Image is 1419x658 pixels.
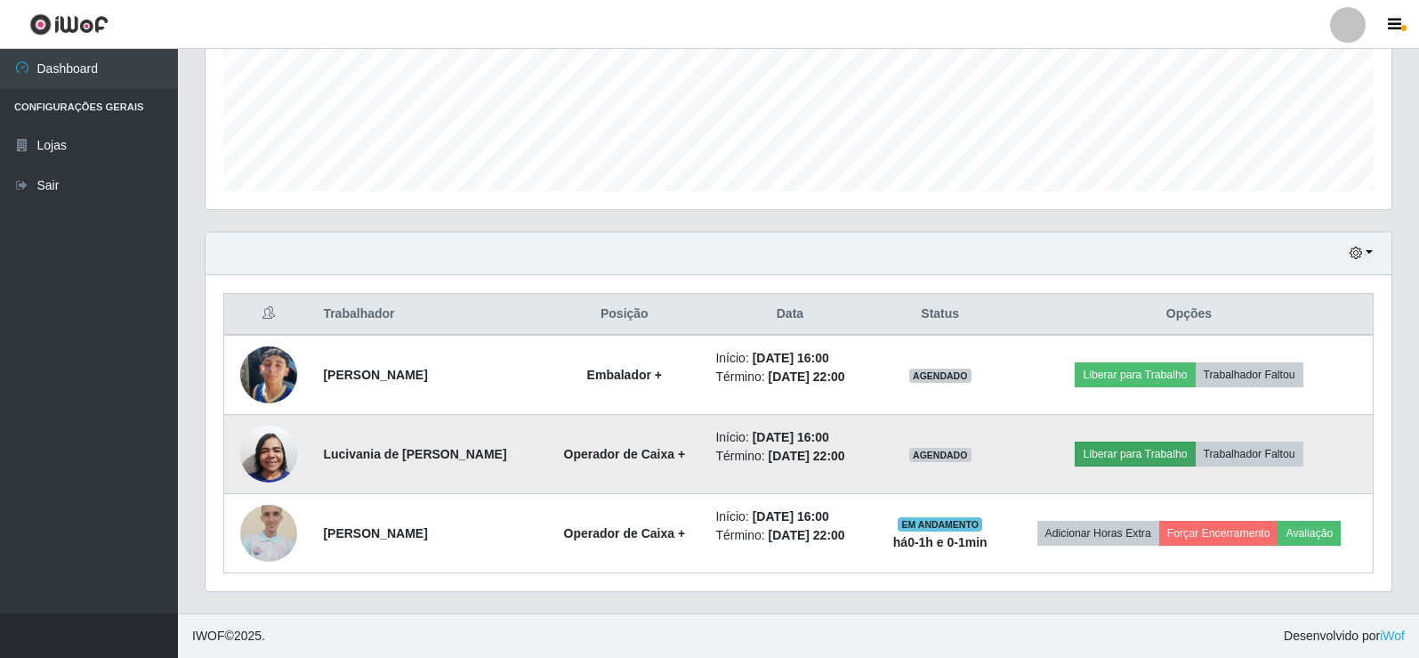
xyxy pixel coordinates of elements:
img: CoreUI Logo [29,13,109,36]
button: Adicionar Horas Extra [1037,521,1159,546]
time: [DATE] 16:00 [753,351,829,365]
button: Liberar para Trabalho [1075,362,1195,387]
strong: há 0-1 h e 0-1 min [893,535,988,549]
span: AGENDADO [909,448,972,462]
th: Status [875,294,1005,336]
th: Trabalhador [312,294,544,336]
time: [DATE] 22:00 [769,449,845,463]
span: IWOF [192,629,225,643]
li: Início: [715,349,864,368]
strong: Operador de Caixa + [564,526,686,540]
strong: [PERSON_NAME] [323,368,427,382]
strong: [PERSON_NAME] [323,526,427,540]
img: 1624326628117.jpeg [240,416,297,491]
span: AGENDADO [909,369,972,383]
time: [DATE] 16:00 [753,430,829,444]
li: Término: [715,447,864,466]
span: Desenvolvido por [1284,627,1405,646]
li: Término: [715,526,864,545]
button: Liberar para Trabalho [1075,442,1195,467]
img: 1672088363054.jpeg [240,495,297,572]
button: Trabalhador Faltou [1196,362,1303,387]
li: Término: [715,368,864,386]
strong: Operador de Caixa + [564,447,686,461]
time: [DATE] 16:00 [753,509,829,524]
button: Avaliação [1278,521,1341,546]
button: Trabalhador Faltou [1196,442,1303,467]
a: iWof [1380,629,1405,643]
span: EM ANDAMENTO [898,517,982,532]
th: Data [705,294,875,336]
time: [DATE] 22:00 [769,370,845,384]
li: Início: [715,508,864,526]
img: 1756230047876.jpeg [240,324,297,426]
time: [DATE] 22:00 [769,528,845,542]
th: Opções [1005,294,1374,336]
li: Início: [715,428,864,447]
strong: Embalador + [587,368,662,382]
th: Posição [544,294,705,336]
button: Forçar Encerramento [1159,521,1278,546]
strong: Lucivania de [PERSON_NAME] [323,447,506,461]
span: © 2025 . [192,627,265,646]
